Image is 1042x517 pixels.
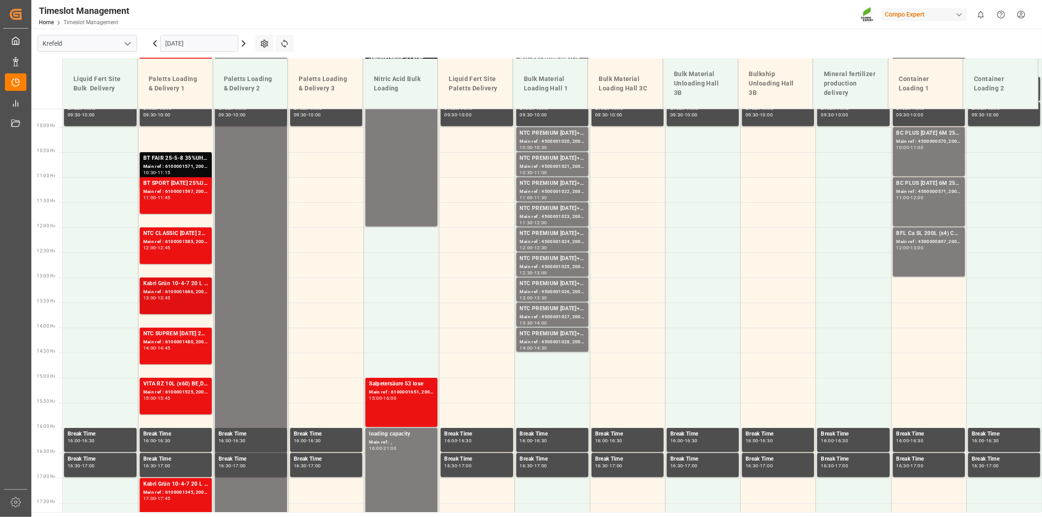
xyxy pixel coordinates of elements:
[143,396,156,400] div: 15:00
[881,6,971,23] button: Compo Expert
[143,496,156,500] div: 17:00
[520,254,585,263] div: NTC PREMIUM [DATE]+3+TE BULK
[158,196,171,200] div: 11:45
[683,439,685,443] div: -
[534,346,547,350] div: 14:30
[520,71,581,97] div: Bulk Material Loading Hall 1
[520,246,533,250] div: 12:00
[369,446,382,450] div: 16:00
[991,4,1011,25] button: Help Center
[760,439,773,443] div: 16:30
[532,271,534,275] div: -
[670,66,731,101] div: Bulk Material Unloading Hall 3B
[68,430,133,439] div: Break Time
[532,296,534,300] div: -
[896,238,961,246] div: Main ref : 4500000897, 2000000772
[534,196,547,200] div: 11:30
[911,464,924,468] div: 17:00
[143,455,208,464] div: Break Time
[532,439,534,443] div: -
[459,464,472,468] div: 17:00
[143,489,208,496] div: Main ref : 6100001345, 2000000525
[820,66,881,101] div: Mineral fertilizer production delivery
[608,113,609,117] div: -
[156,171,157,175] div: -
[459,439,472,443] div: 16:30
[369,430,434,439] div: loading capacity
[369,396,382,400] div: 15:00
[532,196,534,200] div: -
[685,464,698,468] div: 17:00
[896,179,961,188] div: BC PLUS [DATE] 6M 25kg (x42) WW
[143,179,208,188] div: BT SPORT [DATE] 25%UH 3M 25kg (x40) INTNTC N-MAX 24-5-5 50kg(x21) A,BNL,D,EN,PLNTC PREMIUM [DATE]...
[986,439,999,443] div: 16:30
[158,439,171,443] div: 16:30
[896,188,961,196] div: Main ref : 4500000571, 2000000524
[143,338,208,346] div: Main ref : 6100001480, 2000001294;
[972,455,1037,464] div: Break Time
[37,324,55,329] span: 14:00 Hr
[520,455,585,464] div: Break Time
[37,223,55,228] span: 12:00 Hr
[39,19,54,26] a: Home
[37,248,55,253] span: 12:30 Hr
[534,321,547,325] div: 14:00
[520,313,585,321] div: Main ref : 4500001027, 2000001045
[911,439,924,443] div: 16:30
[444,439,457,443] div: 16:00
[143,246,156,250] div: 12:00
[759,464,760,468] div: -
[670,455,735,464] div: Break Time
[520,113,533,117] div: 09:30
[985,439,986,443] div: -
[37,474,55,479] span: 17:00 Hr
[972,464,985,468] div: 16:30
[382,396,383,400] div: -
[37,148,55,153] span: 10:30 Hr
[444,113,457,117] div: 09:30
[143,229,208,238] div: NTC CLASSIC [DATE] 25kg (x40) DE,EN,PLTPL N 12-4-6 25kg (x40) D,A,CHEST TE-MAX 11-48 20kg (x45) D...
[295,71,356,97] div: Paletts Loading & Delivery 3
[143,439,156,443] div: 16:00
[881,8,967,21] div: Compo Expert
[909,439,910,443] div: -
[911,145,924,150] div: 11:00
[37,449,55,454] span: 16:30 Hr
[156,464,157,468] div: -
[534,171,547,175] div: 11:00
[534,271,547,275] div: 13:00
[534,145,547,150] div: 10:30
[534,439,547,443] div: 16:30
[520,288,585,296] div: Main ref : 4500001026, 2000001045
[520,304,585,313] div: NTC PREMIUM [DATE]+3+TE BULK
[909,464,910,468] div: -
[911,246,924,250] div: 13:00
[896,71,956,97] div: Container Loading 1
[520,54,585,63] div: NTC PREMIUM [DATE]+3+TE BULK
[219,464,232,468] div: 16:30
[37,198,55,203] span: 11:30 Hr
[232,113,233,117] div: -
[520,196,533,200] div: 11:00
[896,145,909,150] div: 10:00
[369,389,434,396] div: Main ref : 6100001651, 2000001396
[143,480,208,489] div: Kabri Grün 10-4-7 20 L (x48) DE,EN,FR,NLKABRI Grün 10-4-7 200L (x4) DE,ENBFL 10-4-7 SL (KABRI Rw)...
[37,399,55,404] span: 15:30 Hr
[520,321,533,325] div: 13:30
[532,221,534,225] div: -
[143,389,208,396] div: Main ref : 6100001525, 2000000682
[760,113,773,117] div: 10:00
[143,329,208,338] div: NTC SUPREM [DATE] 25kg (x40)A,D,EN,I,SI;VITA Si 10L (x60) DE,AT,FR *PD;BFL FET SL 10L (x60) FR,DE...
[307,464,308,468] div: -
[520,296,533,300] div: 13:00
[670,113,683,117] div: 09:30
[534,113,547,117] div: 10:00
[294,464,307,468] div: 16:30
[595,71,656,97] div: Bulk Material Loading Hall 3C
[68,464,81,468] div: 16:30
[158,396,171,400] div: 15:45
[986,113,999,117] div: 10:00
[670,464,683,468] div: 16:30
[520,204,585,213] div: NTC PREMIUM [DATE]+3+TE BULK
[909,196,910,200] div: -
